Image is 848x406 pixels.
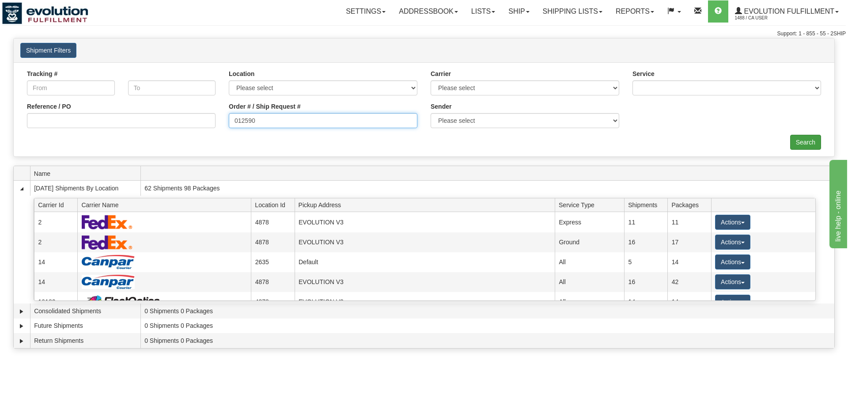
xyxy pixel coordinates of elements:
a: Addressbook [392,0,465,23]
input: Search [790,135,821,150]
a: Expand [17,337,26,345]
span: 1488 / CA User [735,14,801,23]
td: 42 [667,272,711,292]
a: Expand [17,322,26,330]
div: live help - online [7,5,82,16]
img: Canpar [82,275,135,289]
iframe: chat widget [828,158,847,248]
label: Service [632,69,655,78]
td: 62 Shipments 98 Packages [140,181,834,196]
span: Carrier Id [38,198,78,212]
td: 0 Shipments 0 Packages [140,319,834,334]
img: Canpar [82,255,135,269]
button: Actions [715,254,750,269]
td: 5 [624,252,667,272]
button: Shipment Filters [20,43,76,58]
td: 0 Shipments 0 Packages [140,333,834,348]
span: Name [34,167,140,180]
td: 14 [624,292,667,312]
td: 14 [667,252,711,272]
img: logo1488.jpg [2,2,88,24]
td: 0 Shipments 0 Packages [140,304,834,319]
td: 4878 [251,292,294,312]
a: Collapse [17,184,26,193]
td: 16 [624,272,667,292]
td: [DATE] Shipments By Location [30,181,140,196]
label: Carrier [431,69,451,78]
a: Shipping lists [536,0,609,23]
td: EVOLUTION V3 [295,292,555,312]
td: Ground [555,232,624,252]
td: 11 [624,212,667,232]
label: Tracking # [27,69,57,78]
td: 11 [667,212,711,232]
span: Evolution Fulfillment [742,8,834,15]
span: Location Id [255,198,295,212]
span: Carrier Name [81,198,251,212]
td: 4878 [251,212,294,232]
td: Default [295,252,555,272]
label: Location [229,69,254,78]
a: Lists [465,0,502,23]
td: Express [555,212,624,232]
a: Settings [339,0,392,23]
td: All [555,292,624,312]
button: Actions [715,274,750,289]
input: To [128,80,216,95]
td: EVOLUTION V3 [295,212,555,232]
input: From [27,80,115,95]
td: 4878 [251,272,294,292]
label: Reference / PO [27,102,71,111]
button: Actions [715,215,750,230]
span: Service Type [559,198,625,212]
img: FedEx Express® [82,215,132,229]
td: 2635 [251,252,294,272]
img: FedEx Express® [82,235,132,250]
td: All [555,252,624,272]
label: Sender [431,102,451,111]
div: Support: 1 - 855 - 55 - 2SHIP [2,30,846,38]
td: 4878 [251,232,294,252]
td: 16 [624,232,667,252]
td: 14 [667,292,711,312]
img: FleetOptics Inc. [82,295,164,309]
td: EVOLUTION V3 [295,272,555,292]
span: Shipments [628,198,668,212]
td: Consolidated Shipments [30,304,140,319]
td: 14 [34,252,77,272]
td: EVOLUTION V3 [295,232,555,252]
button: Actions [715,235,750,250]
a: Evolution Fulfillment 1488 / CA User [728,0,845,23]
button: Actions [715,295,750,310]
td: 2 [34,212,77,232]
span: Packages [671,198,711,212]
td: Return Shipments [30,333,140,348]
label: Order # / Ship Request # [229,102,301,111]
td: Future Shipments [30,319,140,334]
td: 17 [667,232,711,252]
td: 2 [34,232,77,252]
td: 10182 [34,292,77,312]
td: 14 [34,272,77,292]
span: Pickup Address [299,198,555,212]
a: Ship [502,0,536,23]
td: All [555,272,624,292]
a: Reports [609,0,661,23]
a: Expand [17,307,26,316]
